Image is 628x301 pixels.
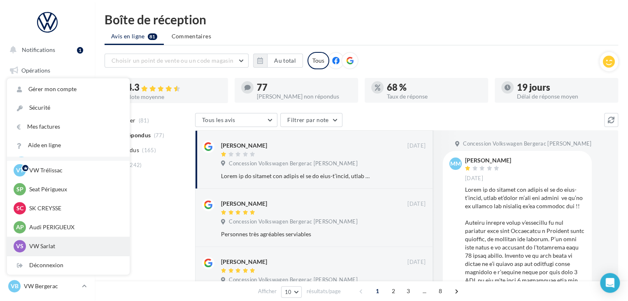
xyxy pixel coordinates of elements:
span: [DATE] [465,175,483,182]
span: VT [16,166,23,174]
span: Concession Volkswagen Bergerac [PERSON_NAME] [229,160,357,167]
span: [DATE] [407,142,426,150]
span: Commentaires [172,32,211,40]
button: Filtrer par note [280,113,342,127]
div: Note moyenne [127,94,221,100]
div: Personnes très agréables serviables [221,230,372,238]
span: [DATE] [407,259,426,266]
div: Déconnexion [7,256,130,275]
div: 4.3 [127,83,221,92]
span: Afficher [258,287,277,295]
button: 10 [281,286,302,298]
span: [DATE] [407,200,426,208]
div: Tous [307,52,329,69]
span: Choisir un point de vente ou un code magasin [112,57,233,64]
a: Mes factures [7,118,130,136]
span: AP [16,223,24,231]
div: Lorem ip do sitamet con adipis el se do eius-t’incid, utlab et’dolor m’ali eni admini ve qu’no ex... [221,172,372,180]
div: Délai de réponse moyen [517,94,612,99]
div: 19 jours [517,83,612,92]
span: Notifications [22,46,55,53]
span: (242) [128,162,142,168]
span: (81) [139,117,149,124]
div: Open Intercom Messenger [600,273,620,293]
button: Au total [253,54,303,68]
span: Concession Volkswagen Bergerac [PERSON_NAME] [463,140,591,148]
span: résultats/page [306,287,340,295]
div: [PERSON_NAME] [221,141,267,150]
span: 8 [434,285,447,298]
a: Gérer mon compte [7,80,130,99]
a: Médiathèque [5,165,90,182]
div: [PERSON_NAME] [465,158,511,163]
span: Opérations [21,67,50,74]
span: ... [418,285,431,298]
div: Boîte de réception [105,13,618,26]
div: Taux de réponse [387,94,481,99]
button: Tous les avis [195,113,277,127]
div: 68 % [387,83,481,92]
span: VB [11,282,19,290]
span: 2 [387,285,400,298]
button: Choisir un point de vente ou un code magasin [105,54,249,68]
p: VW Sarlat [29,242,120,250]
a: Sécurité [7,99,130,117]
p: VW Trélissac [29,166,120,174]
a: Campagnes DataOnDemand [5,233,90,258]
span: 10 [285,289,292,295]
span: VS [16,242,23,250]
a: Calendrier [5,186,90,203]
p: Seat Périgueux [29,185,120,193]
div: [PERSON_NAME] non répondus [257,94,351,99]
span: SC [16,204,23,212]
p: VW Bergerac [24,282,79,290]
a: Opérations [5,62,90,79]
span: Concession Volkswagen Bergerac [PERSON_NAME] [229,218,357,226]
a: Boîte de réception81 [5,82,90,100]
span: Concession Volkswagen Bergerac [PERSON_NAME] [229,276,357,284]
span: 3 [402,285,415,298]
a: Contacts [5,144,90,162]
a: VB VW Bergerac [7,278,88,294]
span: 1 [371,285,384,298]
button: Au total [267,54,303,68]
div: 1 [77,47,83,54]
span: Tous les avis [202,116,235,123]
span: SP [16,185,23,193]
p: Audi PERIGUEUX [29,223,120,231]
a: Visibilité en ligne [5,103,90,121]
span: mm [450,160,461,168]
a: Campagnes [5,124,90,141]
div: 77 [257,83,351,92]
a: Aide en ligne [7,136,130,155]
div: [PERSON_NAME] [221,200,267,208]
span: (165) [142,147,156,153]
p: SK CREYSSE [29,204,120,212]
button: Notifications 1 [5,41,86,59]
a: PLV et print personnalisable [5,206,90,230]
div: [PERSON_NAME] [221,258,267,266]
